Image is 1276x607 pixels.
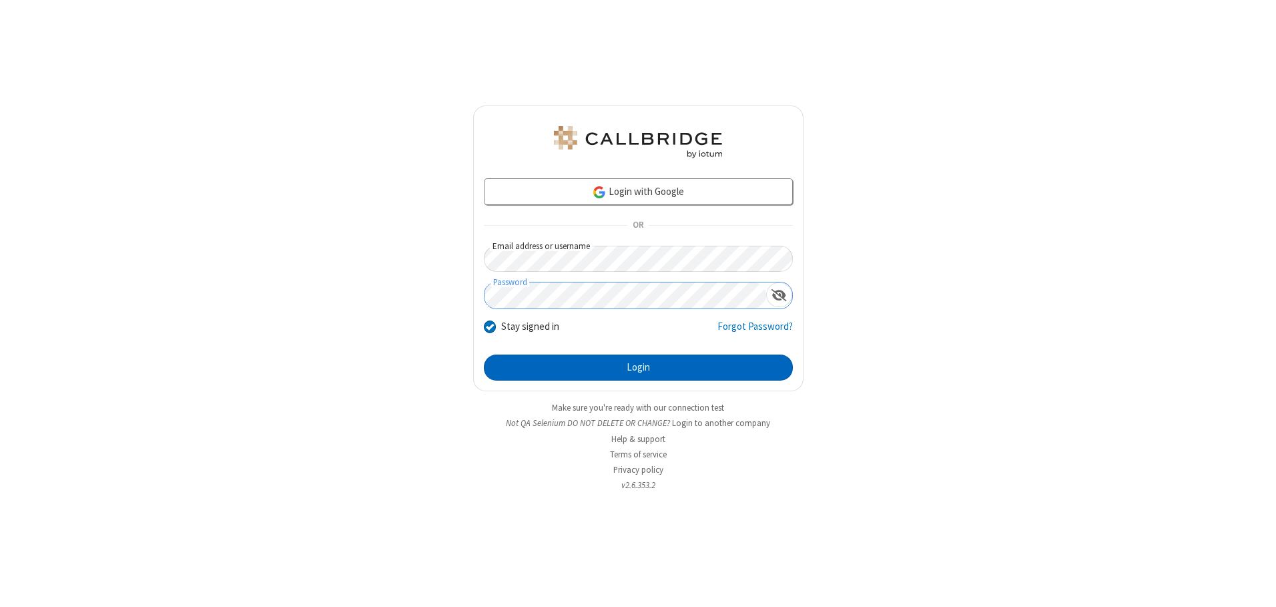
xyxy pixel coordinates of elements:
a: Make sure you're ready with our connection test [552,402,724,413]
img: QA Selenium DO NOT DELETE OR CHANGE [551,126,725,158]
input: Password [485,282,766,309]
a: Login with Google [484,178,793,205]
div: Show password [766,282,792,307]
label: Stay signed in [501,319,559,335]
img: google-icon.png [592,185,607,200]
li: v2.6.353.2 [473,479,804,491]
a: Forgot Password? [717,319,793,345]
button: Login [484,355,793,381]
a: Help & support [611,433,665,445]
a: Privacy policy [613,464,663,475]
li: Not QA Selenium DO NOT DELETE OR CHANGE? [473,417,804,429]
a: Terms of service [610,449,667,460]
input: Email address or username [484,246,793,272]
button: Login to another company [672,417,770,429]
span: OR [627,216,649,235]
